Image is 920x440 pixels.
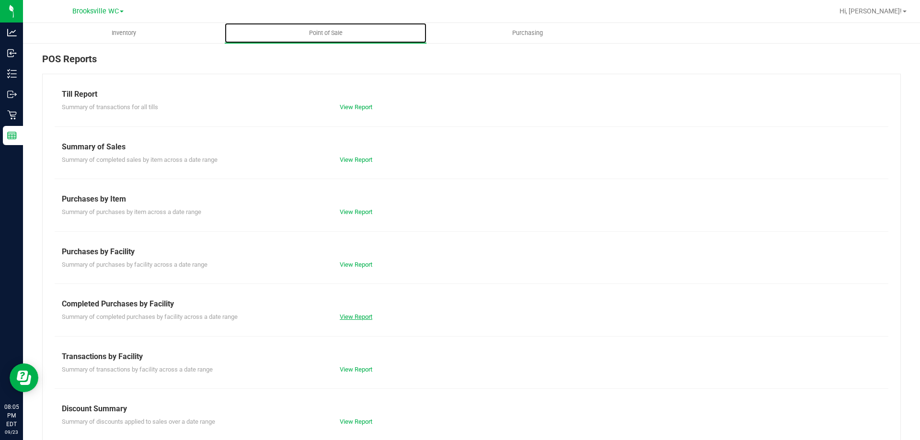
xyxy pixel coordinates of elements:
[340,366,372,373] a: View Report
[62,156,218,163] span: Summary of completed sales by item across a date range
[62,366,213,373] span: Summary of transactions by facility across a date range
[7,131,17,140] inline-svg: Reports
[62,208,201,215] span: Summary of purchases by item across a date range
[99,29,149,37] span: Inventory
[296,29,356,37] span: Point of Sale
[62,351,881,362] div: Transactions by Facility
[4,429,19,436] p: 09/23
[62,418,215,425] span: Summary of discounts applied to sales over a date range
[7,110,17,120] inline-svg: Retail
[7,69,17,79] inline-svg: Inventory
[62,298,881,310] div: Completed Purchases by Facility
[23,23,225,43] a: Inventory
[340,313,372,320] a: View Report
[10,363,38,392] iframe: Resource center
[4,403,19,429] p: 08:05 PM EDT
[62,141,881,153] div: Summary of Sales
[426,23,628,43] a: Purchasing
[62,261,207,268] span: Summary of purchases by facility across a date range
[340,156,372,163] a: View Report
[7,28,17,37] inline-svg: Analytics
[62,103,158,111] span: Summary of transactions for all tills
[499,29,556,37] span: Purchasing
[340,103,372,111] a: View Report
[340,261,372,268] a: View Report
[42,52,901,74] div: POS Reports
[340,418,372,425] a: View Report
[62,246,881,258] div: Purchases by Facility
[839,7,902,15] span: Hi, [PERSON_NAME]!
[225,23,426,43] a: Point of Sale
[62,193,881,205] div: Purchases by Item
[340,208,372,215] a: View Report
[62,89,881,100] div: Till Report
[7,48,17,58] inline-svg: Inbound
[62,313,238,320] span: Summary of completed purchases by facility across a date range
[62,403,881,415] div: Discount Summary
[7,90,17,99] inline-svg: Outbound
[72,7,119,15] span: Brooksville WC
